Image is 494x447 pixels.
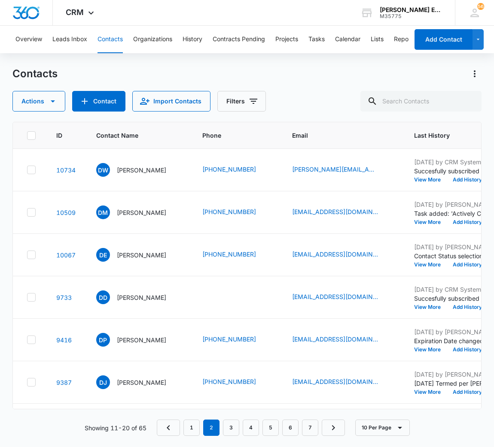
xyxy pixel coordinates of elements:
button: View More [414,262,447,267]
a: Page 6 [282,420,299,436]
button: View More [414,347,447,352]
button: Actions [468,67,482,81]
nav: Pagination [157,420,345,436]
div: Email - Daniel.sellhomes@gmail.com - Select to Edit Field [292,165,393,175]
div: Contact Name - Daniel Whitby - Select to Edit Field [96,163,182,177]
a: Navigate to contact details page for Daniel Whitby [56,166,76,174]
div: Contact Name - Daniel Dyer - Select to Edit Field [96,290,182,304]
div: Phone - (540) 560-5588 (540) 560-5588 - Select to Edit Field [202,296,218,306]
p: [PERSON_NAME] [117,378,166,387]
a: [PHONE_NUMBER] [202,250,256,259]
a: [PERSON_NAME][EMAIL_ADDRESS][DOMAIN_NAME] [292,165,378,174]
button: Add History [447,262,488,267]
span: DE [96,248,110,262]
span: Email [292,131,381,140]
a: [EMAIL_ADDRESS][DOMAIN_NAME] [292,250,378,259]
button: Filters [217,91,266,112]
span: ID [56,131,63,140]
div: Contact Name - Daniel Emanuel - Select to Edit Field [96,248,182,262]
p: [PERSON_NAME] [117,166,166,175]
button: Add History [447,177,488,182]
span: Contact Name [96,131,169,140]
a: Page 3 [223,420,239,436]
p: [PERSON_NAME] [117,293,166,302]
button: View More [414,390,447,395]
button: Contracts Pending [213,26,265,53]
button: Add History [447,347,488,352]
button: Add History [447,220,488,225]
a: [EMAIL_ADDRESS][DOMAIN_NAME] [292,377,378,386]
button: Projects [275,26,298,53]
div: account name [380,6,442,13]
h1: Contacts [12,67,58,80]
button: History [183,26,202,53]
span: Phone [202,131,259,140]
div: Phone - (813) 205-1399 - Select to Edit Field [202,377,271,387]
a: Page 5 [262,420,279,436]
div: Phone - (959) 545-2955 - Select to Edit Field [202,165,271,175]
a: Next Page [322,420,345,436]
a: Previous Page [157,420,180,436]
button: Leads Inbox [52,26,87,53]
a: Page 1 [183,420,200,436]
button: View More [414,177,447,182]
div: Email - djemanuel84@gmail.com - Select to Edit Field [292,250,393,260]
input: Search Contacts [360,91,482,112]
div: Contact Name - Daniel Paternoster - Select to Edit Field [96,333,182,347]
a: [EMAIL_ADDRESS][DOMAIN_NAME] [292,335,378,344]
button: View More [414,305,447,310]
a: Navigate to contact details page for Daniel Janvrin [56,379,72,386]
span: CRM [66,8,84,17]
a: Navigate to contact details page for Daniel Marroquin [56,209,76,216]
em: 2 [203,420,220,436]
button: Import Contacts [132,91,210,112]
a: Navigate to contact details page for Daniel Dyer [56,294,72,301]
button: Overview [15,26,42,53]
span: DP [96,333,110,347]
span: DW [96,163,110,177]
button: Lists [371,26,384,53]
button: Add History [447,390,488,395]
button: 10 Per Page [355,420,410,436]
button: Reports [394,26,416,53]
div: Contact Name - Daniel Marroquin - Select to Edit Field [96,205,182,219]
div: Phone - (541) 952-1513 - Select to Edit Field [202,250,271,260]
p: [PERSON_NAME] [117,251,166,260]
a: [EMAIL_ADDRESS][DOMAIN_NAME] [292,207,378,216]
button: Add History [447,305,488,310]
div: notifications count [477,3,484,10]
button: Calendar [335,26,360,53]
a: [PHONE_NUMBER] [202,207,256,216]
button: Contacts [98,26,123,53]
button: View More [414,220,447,225]
p: [PERSON_NAME] [117,208,166,217]
div: Email - danielvaldezuno@yahoo.com - Select to Edit Field [292,207,393,217]
button: Tasks [308,26,325,53]
button: Actions [12,91,65,112]
div: Phone - (954) 328-2815 - Select to Edit Field [202,335,271,345]
div: Email - ajelitedaniel@gmail.com - Select to Edit Field [292,335,393,345]
p: [PERSON_NAME] [117,335,166,344]
a: Navigate to contact details page for Daniel Paternoster [56,336,72,344]
div: Email - danjanvrin44@gmail.com - Select to Edit Field [292,377,393,387]
a: [PHONE_NUMBER] [202,335,256,344]
div: Phone - (818) 669-9873 - Select to Edit Field [202,207,271,217]
a: Page 7 [302,420,318,436]
button: Add Contact [72,91,125,112]
button: Add Contact [415,29,473,50]
a: [PHONE_NUMBER] [202,377,256,386]
a: Navigate to contact details page for Daniel Emanuel [56,251,76,259]
span: 56 [477,3,484,10]
div: account id [380,13,442,19]
button: Organizations [133,26,172,53]
a: [EMAIL_ADDRESS][DOMAIN_NAME] [EMAIL_ADDRESS][DOMAIN_NAME] [292,292,378,301]
span: DD [96,290,110,304]
div: Email - impulse22701@yahoo.com impulse22701@yahoo.com - Select to Edit Field [292,292,393,302]
a: Page 4 [243,420,259,436]
div: Contact Name - Daniel Janvrin - Select to Edit Field [96,375,182,389]
p: Showing 11-20 of 65 [85,423,146,432]
span: DM [96,205,110,219]
a: [PHONE_NUMBER] [202,165,256,174]
span: DJ [96,375,110,389]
